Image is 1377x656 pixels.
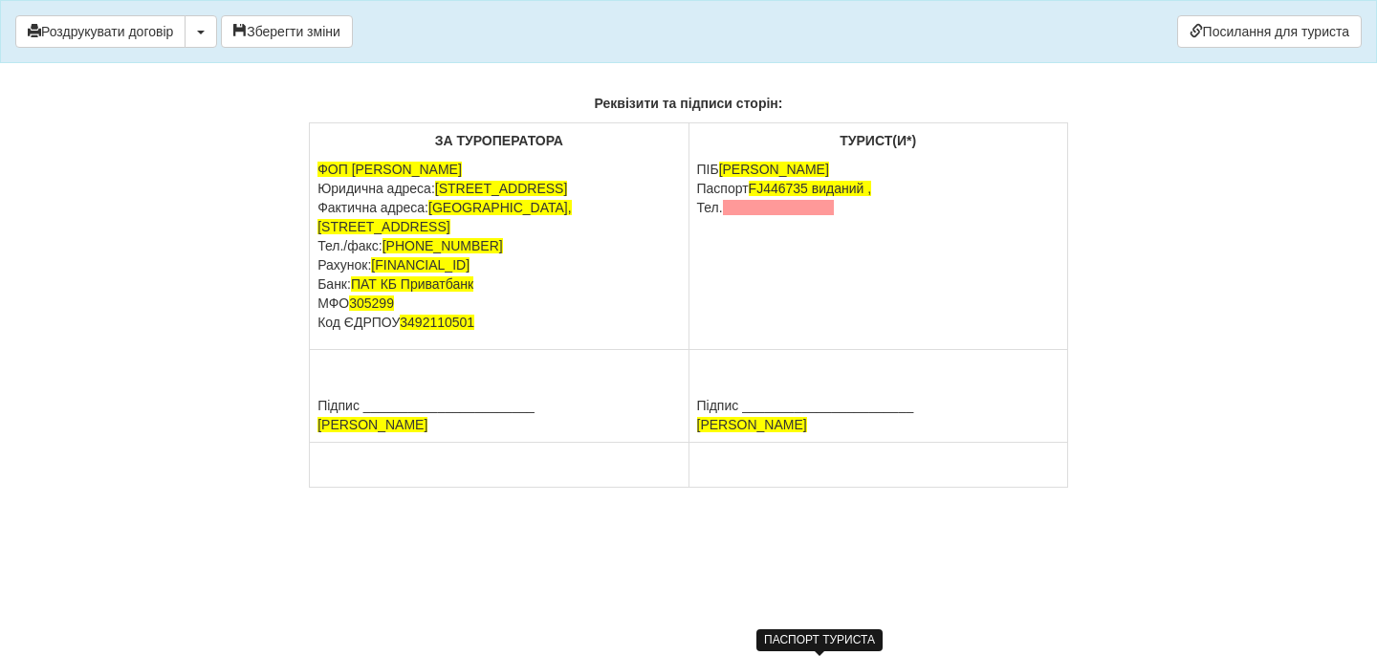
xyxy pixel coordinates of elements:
span: [PERSON_NAME] [719,162,829,177]
span: [PERSON_NAME] [317,417,427,432]
span: ПАТ КБ Приватбанк [351,276,473,292]
span: FJ446735 виданий , [749,181,872,196]
p: ТУРИСТ(И*) [697,131,1060,150]
button: Зберегти зміни [221,15,353,48]
div: ПАСПОРТ ТУРИСТА [756,629,883,651]
p: ПІБ Паспорт Тел. [697,160,1060,217]
span: [STREET_ADDRESS] [435,181,567,196]
td: Підпис _______________________ [310,350,688,443]
span: [PERSON_NAME] [697,417,807,432]
span: ФОП [PERSON_NAME] [317,162,462,177]
p: Реквізити та підписи сторін: [309,94,1068,113]
span: 3492110501 [400,315,474,330]
p: ЗА ТУРОПЕРАТОРА [317,131,680,150]
button: Роздрукувати договір [15,15,186,48]
a: Посилання для туриста [1177,15,1362,48]
span: [GEOGRAPHIC_DATA], [STREET_ADDRESS] [317,200,571,234]
span: [FINANCIAL_ID] [371,257,470,273]
td: Підпис _______________________ [688,350,1067,443]
span: 305299 [349,295,394,311]
p: Юридична адреса: Фактична адреса: Тел./факс: Рахунок: Банк: МФО Код ЄДРПОУ [317,160,680,332]
span: [PHONE_NUMBER] [382,238,503,253]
